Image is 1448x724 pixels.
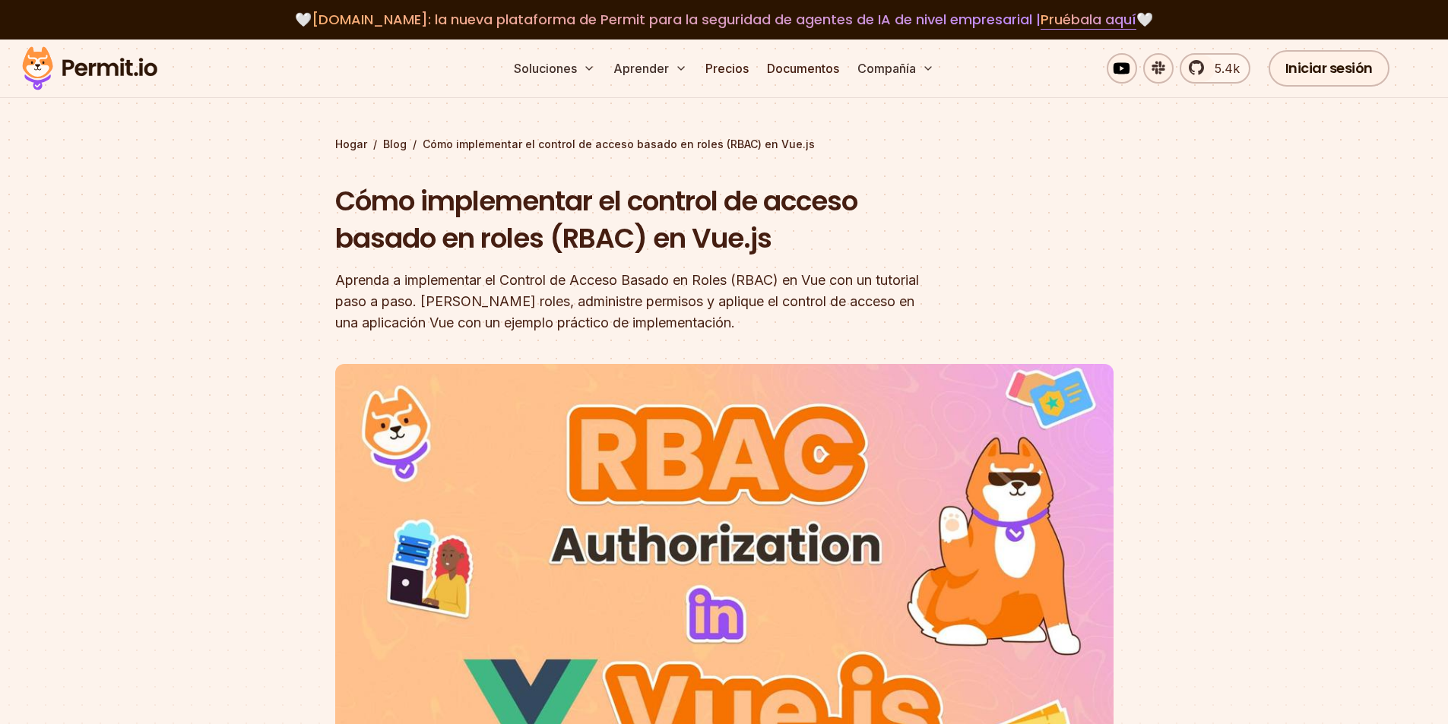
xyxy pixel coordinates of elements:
[383,137,407,152] a: Blog
[514,61,577,76] font: Soluciones
[1041,10,1136,30] a: Pruébala aquí
[312,10,1041,29] font: [DOMAIN_NAME]: la nueva plataforma de Permit para la seguridad de agentes de IA de nivel empresar...
[613,61,669,76] font: Aprender
[851,53,940,84] button: Compañía
[1285,58,1373,77] font: Iniciar sesión
[705,61,749,76] font: Precios
[335,137,367,152] a: Hogar
[1215,61,1240,76] font: 5.4k
[373,138,377,150] font: /
[607,53,693,84] button: Aprender
[1269,50,1389,87] a: Iniciar sesión
[1180,53,1250,84] a: 5.4k
[383,138,407,150] font: Blog
[857,61,916,76] font: Compañía
[1041,10,1136,29] font: Pruébala aquí
[295,10,312,29] font: 🤍
[761,53,845,84] a: Documentos
[1136,10,1153,29] font: 🤍
[767,61,839,76] font: Documentos
[15,43,164,94] img: Logotipo del permiso
[413,138,417,150] font: /
[508,53,601,84] button: Soluciones
[335,182,857,258] font: Cómo implementar el control de acceso basado en roles (RBAC) en Vue.js
[335,138,367,150] font: Hogar
[335,272,919,330] font: Aprenda a implementar el Control de Acceso Basado en Roles (RBAC) en Vue con un tutorial paso a p...
[699,53,755,84] a: Precios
